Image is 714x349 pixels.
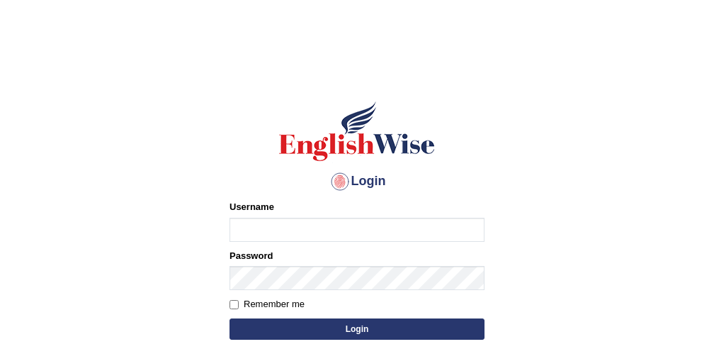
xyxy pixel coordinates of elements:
[276,99,438,163] img: Logo of English Wise sign in for intelligent practice with AI
[229,249,273,262] label: Password
[229,200,274,214] label: Username
[229,297,305,311] label: Remember me
[229,300,239,309] input: Remember me
[229,318,484,340] button: Login
[229,170,484,193] h4: Login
